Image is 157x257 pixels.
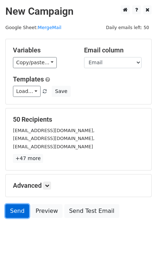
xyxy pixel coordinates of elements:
iframe: Chat Widget [121,223,157,257]
h2: New Campaign [5,5,152,18]
h5: Variables [13,46,73,54]
a: Templates [13,75,44,83]
h5: 50 Recipients [13,116,144,123]
small: [EMAIL_ADDRESS][DOMAIN_NAME], [13,136,94,141]
a: Load... [13,86,41,97]
small: [EMAIL_ADDRESS][DOMAIN_NAME], [13,128,94,133]
h5: Email column [84,46,144,54]
small: [EMAIL_ADDRESS][DOMAIN_NAME] [13,144,93,149]
a: Send [5,204,29,218]
button: Save [52,86,70,97]
small: Google Sheet: [5,25,61,30]
a: +47 more [13,154,43,163]
a: Send Test Email [64,204,119,218]
a: Daily emails left: 50 [103,25,152,30]
span: Daily emails left: 50 [103,24,152,32]
h5: Advanced [13,182,144,190]
a: MergeMail [38,25,61,30]
a: Copy/paste... [13,57,57,68]
a: Preview [31,204,63,218]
